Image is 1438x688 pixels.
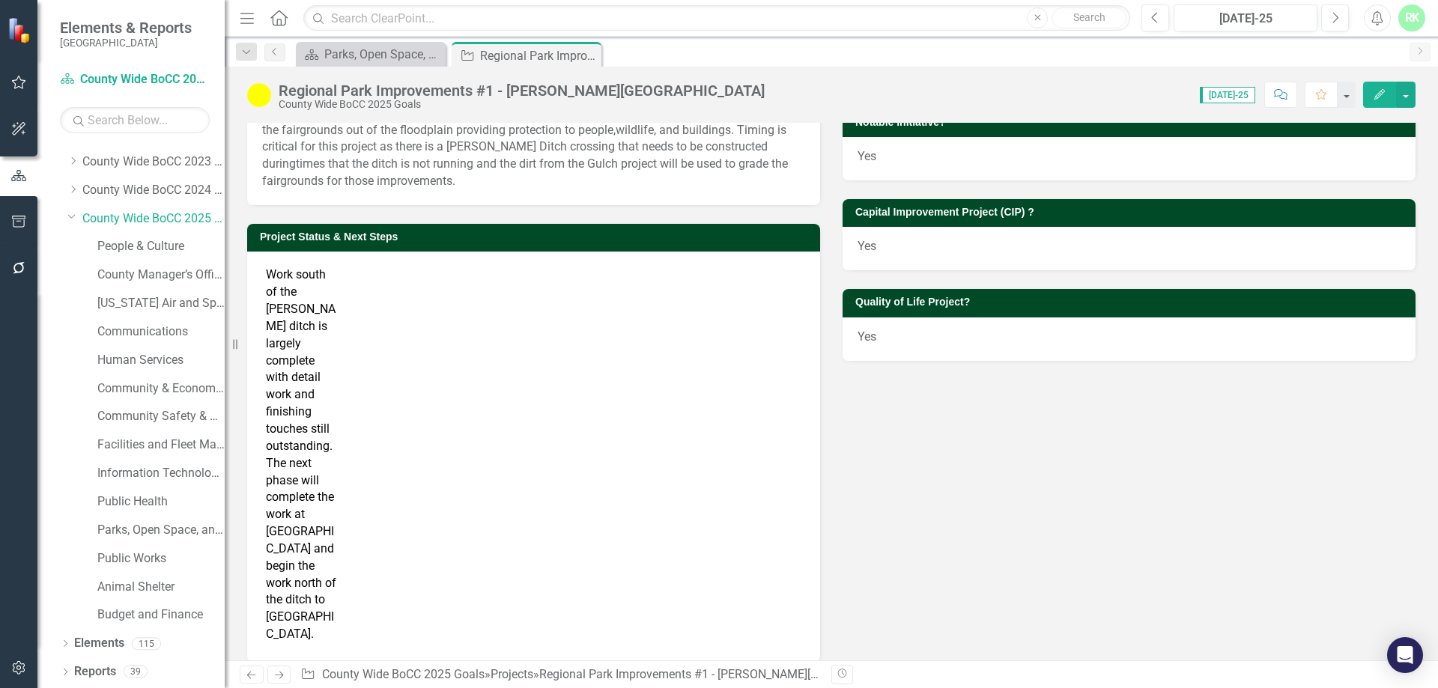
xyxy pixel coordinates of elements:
div: [DATE]-25 [1179,10,1312,28]
h3: Notable Initiative? [855,117,1408,128]
a: Parks, Open Space, and Cultural Arts [97,522,225,539]
a: Facilities and Fleet Management [97,436,225,454]
a: Public Works [97,550,225,567]
a: Community & Economic Development [97,380,225,398]
div: Open Intercom Messenger [1387,637,1423,673]
button: RK [1398,4,1425,31]
input: Search ClearPoint... [303,5,1130,31]
img: 10% to 50% [247,83,271,107]
div: Regional Park Improvements #1 - [PERSON_NAME][GEOGRAPHIC_DATA] [480,46,598,65]
span: times that the ditch is not running and the dirt from the Gulch project will be used to grade the... [262,156,788,188]
a: County Wide BoCC 2025 Goals [60,71,210,88]
a: County Wide BoCC 2025 Goals [322,667,485,681]
div: » » [300,666,820,684]
a: County Wide BoCC 2025 Goals [82,210,225,228]
button: [DATE]-25 [1174,4,1317,31]
img: ClearPoint Strategy [7,16,34,44]
span: [DATE]-25 [1200,87,1255,103]
td: Work south of the [PERSON_NAME] ditch is largely complete with detail work and finishing touches ... [262,263,343,647]
a: Elements [74,635,124,652]
a: County Manager’s Office [97,267,225,284]
a: Communications [97,323,225,341]
a: Public Health [97,493,225,511]
div: 115 [132,637,161,650]
a: Reports [74,663,116,681]
h3: Quality of Life Project? [855,296,1408,308]
h3: Project Status & Next Steps [260,231,813,243]
span: handle flood events appropriately. The new gulch will also get the fairgrounds out of the floodpl... [262,106,795,137]
div: Parks, Open Space, and Cultural Arts [324,45,442,64]
button: Search [1052,7,1126,28]
span: Elements & Reports [60,19,192,37]
div: County Wide BoCC 2025 Goals [279,99,765,110]
a: People & Culture [97,238,225,255]
span: Yes [858,149,876,163]
span: Yes [858,329,876,344]
a: [US_STATE] Air and Space Port [97,295,225,312]
a: Animal Shelter [97,579,225,596]
small: [GEOGRAPHIC_DATA] [60,37,192,49]
div: Regional Park Improvements #1 - [PERSON_NAME][GEOGRAPHIC_DATA] [279,82,765,99]
a: Information Technology and Innovation [97,465,225,482]
span: Search [1073,11,1105,23]
a: Projects [491,667,533,681]
a: County Wide BoCC 2023 Goals [82,153,225,171]
p: ​ [262,70,805,190]
div: Regional Park Improvements #1 - [PERSON_NAME][GEOGRAPHIC_DATA] [539,667,920,681]
h3: Capital Improvement Project (CIP) ? [855,207,1408,218]
span: Yes [858,239,876,253]
a: Parks, Open Space, and Cultural Arts [300,45,442,64]
a: Human Services [97,352,225,369]
input: Search Below... [60,107,210,133]
a: Budget and Finance [97,606,225,624]
a: County Wide BoCC 2024 Goals [82,182,225,199]
div: 39 [124,666,148,678]
a: Community Safety & Well-Being [97,408,225,425]
span: wildlife, and buildings. Timing is critical for this project as there is a [PERSON_NAME] Ditch cr... [262,123,786,171]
